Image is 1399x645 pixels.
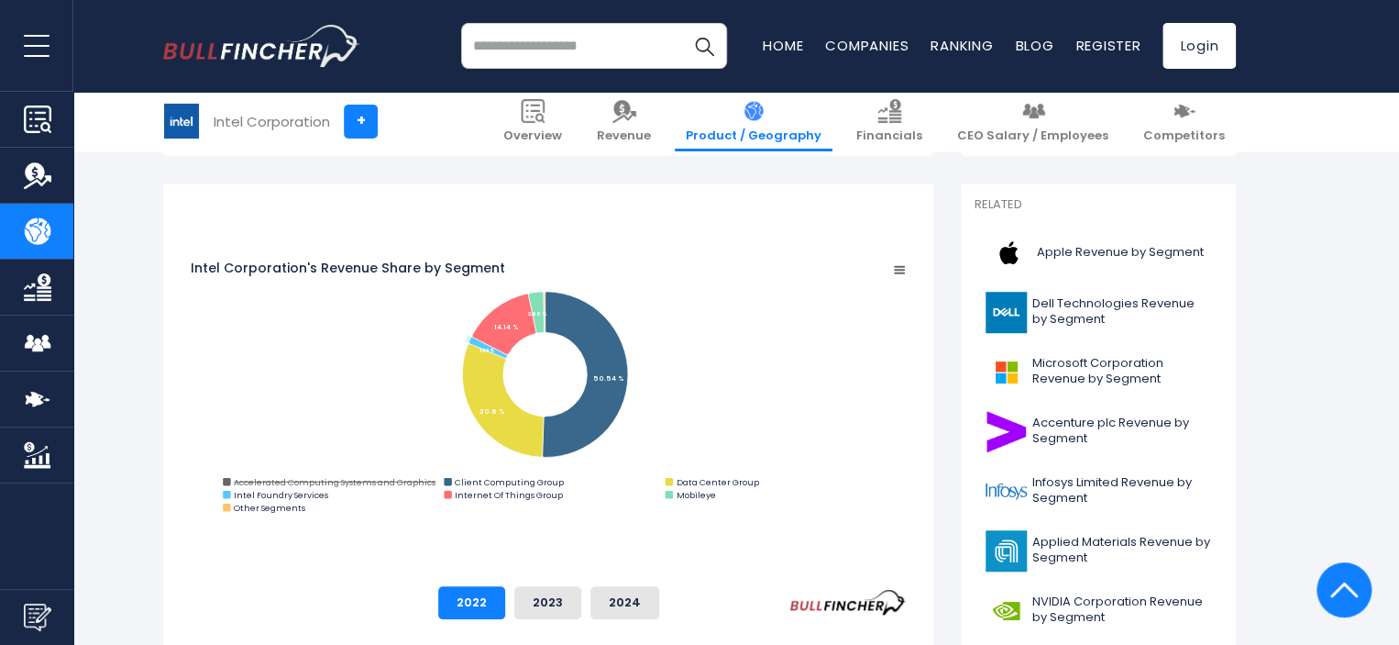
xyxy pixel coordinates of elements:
[986,232,1031,273] img: AAPL logo
[931,36,993,55] a: Ranking
[214,111,330,132] div: Intel Corporation
[957,128,1108,144] span: CEO Salary / Employees
[986,351,1027,393] img: MSFT logo
[676,489,715,501] text: Mobileye
[1032,595,1211,626] span: NVIDIA Corporation Revenue by Segment
[1143,128,1225,144] span: Competitors
[1132,92,1236,151] a: Competitors
[1032,296,1211,328] span: Dell Technologies Revenue by Segment
[1075,36,1140,55] a: Register
[1037,245,1204,261] span: Apple Revenue by Segment
[164,104,199,139] img: INTC logo
[975,466,1222,517] a: Infosys Limited Revenue by Segment
[975,287,1222,338] a: Dell Technologies Revenue by Segment
[986,471,1027,512] img: INFY logo
[676,476,758,488] text: Data Center Group
[975,347,1222,397] a: Microsoft Corporation Revenue by Segment
[1032,356,1211,387] span: Microsoft Corporation Revenue by Segment
[593,374,624,383] tspan: 50.54 %
[975,197,1222,213] p: Related
[763,36,803,55] a: Home
[479,347,495,354] tspan: 1.43 %
[986,530,1027,572] img: AMAT logo
[1015,36,1053,55] a: Blog
[681,23,727,69] button: Search
[455,476,564,488] text: Client Computing Group
[163,25,360,67] img: bullfincher logo
[686,128,821,144] span: Product / Geography
[986,292,1027,333] img: DELL logo
[675,92,832,151] a: Product / Geography
[856,128,922,144] span: Financials
[494,323,519,331] tspan: 14.14 %
[234,502,305,514] text: Other Segments
[946,92,1119,151] a: CEO Salary / Employees
[975,228,1222,278] a: Apple Revenue by Segment
[1032,535,1211,566] span: Applied Materials Revenue by Segment
[234,476,435,488] text: Accelerated Computing Systems and Graphics
[514,586,581,619] button: 2023
[597,128,651,144] span: Revenue
[975,585,1222,636] a: NVIDIA Corporation Revenue by Segment
[191,259,505,277] tspan: Intel Corporation's Revenue Share by Segment
[975,526,1222,576] a: Applied Materials Revenue by Segment
[590,586,659,619] button: 2024
[986,590,1027,631] img: NVDA logo
[986,411,1027,452] img: ACN logo
[586,92,662,151] a: Revenue
[1162,23,1236,69] a: Login
[492,92,573,151] a: Overview
[975,406,1222,457] a: Accenture plc Revenue by Segment
[1032,416,1211,447] span: Accenture plc Revenue by Segment
[455,489,563,501] text: Internet Of Things Group
[1032,475,1211,506] span: Infosys Limited Revenue by Segment
[234,489,328,501] text: Intel Foundry Services
[479,407,504,416] tspan: 30.6 %
[825,36,909,55] a: Companies
[438,586,505,619] button: 2022
[344,105,378,139] a: +
[845,92,933,151] a: Financials
[503,128,562,144] span: Overview
[163,25,360,67] a: Go to homepage
[191,205,906,572] svg: Intel Corporation's Revenue Share by Segment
